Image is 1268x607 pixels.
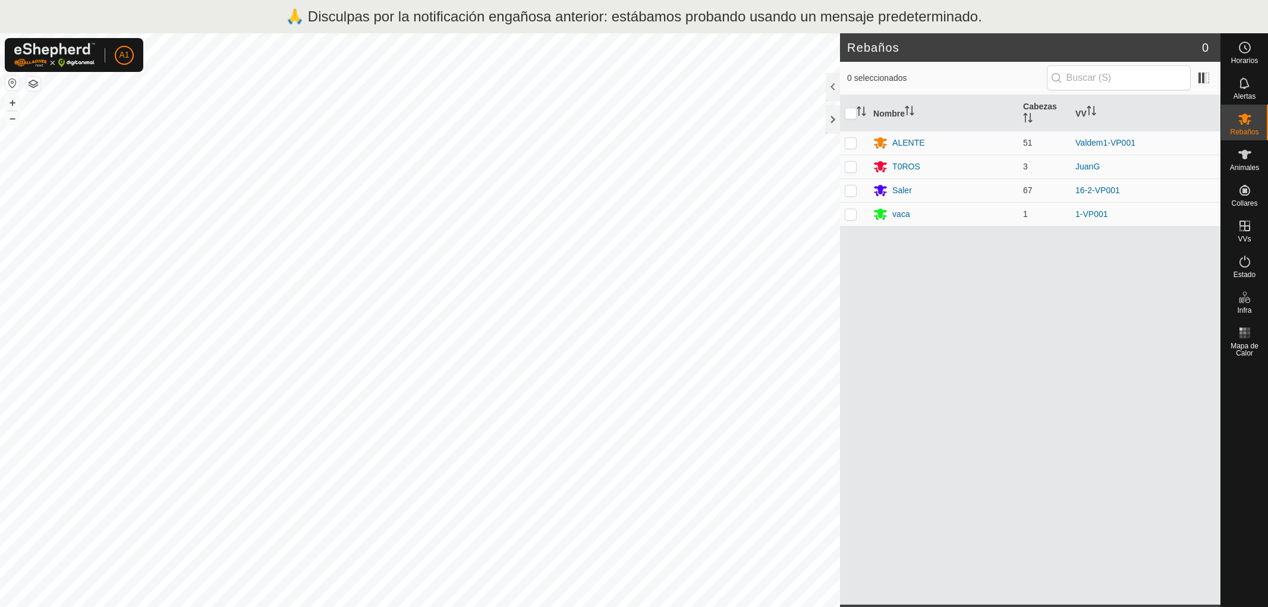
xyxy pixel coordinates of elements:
a: JuanG [1075,162,1100,171]
span: 51 [1023,138,1033,147]
button: + [5,96,20,110]
font: Cabezas [1023,102,1057,111]
font: Nombre [873,108,905,118]
font: – [10,112,15,124]
p-sorticon: Activar para ordenar [1087,108,1096,117]
div: ALENTE [892,137,924,149]
a: Valdem1-VP001 [1075,138,1135,147]
font: Collares [1231,199,1257,207]
font: Infra [1237,306,1251,314]
input: Buscar (S) [1047,65,1191,90]
font: Rebaños [847,41,899,54]
p-sorticon: Activar para ordenar [857,108,866,118]
font: Animales [1230,163,1259,172]
p-sorticon: Activar para ordenar [905,108,914,117]
font: 0 seleccionados [847,73,907,83]
span: Mapa de Calor [1224,342,1265,357]
div: vaca [892,208,910,221]
a: 1-VP001 [1075,209,1107,219]
span: 3 [1023,162,1028,171]
button: – [5,111,20,125]
button: Capas del Mapa [26,77,40,91]
div: T0ROS [892,161,920,173]
font: Rebaños [1230,128,1258,136]
div: Saler [892,184,912,197]
font: 🙏 Disculpas por la notificación engañosa anterior: estábamos probando usando un mensaje predeterm... [286,8,982,24]
span: 67 [1023,185,1033,195]
p-sorticon: Activar para ordenar [1023,115,1033,124]
font: VVs [1238,235,1251,243]
a: 16-2-VP001 [1075,185,1120,195]
span: Horarios [1231,57,1258,64]
img: Logo Gallagher [14,43,95,67]
button: Restablecer Mapa [5,76,20,90]
font: 0 [1202,41,1209,54]
span: 1 [1023,209,1028,219]
font: + [10,96,16,109]
font: VV [1075,108,1087,118]
font: Alertas [1234,92,1256,100]
span: A1 [119,49,129,61]
font: Estado [1234,271,1256,279]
